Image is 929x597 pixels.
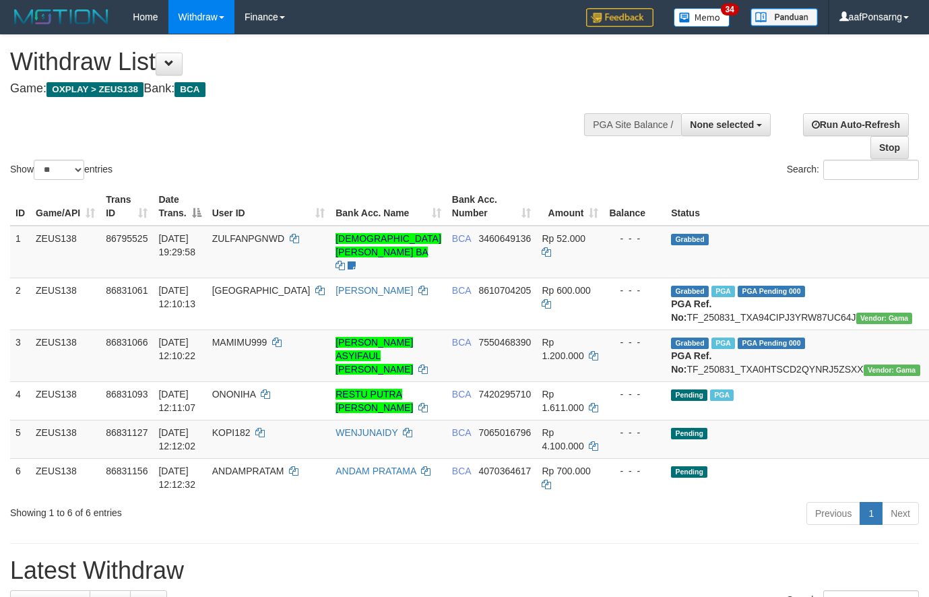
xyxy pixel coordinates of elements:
[30,226,100,278] td: ZEUS138
[671,234,709,245] span: Grabbed
[542,389,583,413] span: Rp 1.611.000
[738,338,805,349] span: PGA Pending
[452,466,471,476] span: BCA
[10,226,30,278] td: 1
[158,233,195,257] span: [DATE] 19:29:58
[711,286,735,297] span: Marked by aafnoeunsreypich
[666,329,925,381] td: TF_250831_TXA0HTSCD2QYNRJ5ZSXX
[174,82,205,97] span: BCA
[671,338,709,349] span: Grabbed
[710,389,734,401] span: Marked by aafnoeunsreypich
[10,7,113,27] img: MOTION_logo.png
[335,389,413,413] a: RESTU PUTRA [PERSON_NAME]
[609,284,660,297] div: - - -
[787,160,919,180] label: Search:
[106,427,148,438] span: 86831127
[452,233,471,244] span: BCA
[671,286,709,297] span: Grabbed
[335,233,441,257] a: [DEMOGRAPHIC_DATA][PERSON_NAME] BA
[542,285,590,296] span: Rp 600.000
[479,285,532,296] span: Copy 8610704205 to clipboard
[10,458,30,497] td: 6
[609,387,660,401] div: - - -
[30,278,100,329] td: ZEUS138
[609,232,660,245] div: - - -
[536,187,604,226] th: Amount: activate to sort column ascending
[212,427,251,438] span: KOPI182
[856,313,913,324] span: Vendor URL: https://trx31.1velocity.biz
[806,502,860,525] a: Previous
[447,187,537,226] th: Bank Acc. Number: activate to sort column ascending
[106,285,148,296] span: 86831061
[158,427,195,451] span: [DATE] 12:12:02
[666,187,925,226] th: Status
[542,427,583,451] span: Rp 4.100.000
[666,278,925,329] td: TF_250831_TXA94CIPJ3YRW87UC64J
[452,389,471,400] span: BCA
[10,82,606,96] h4: Game: Bank:
[860,502,883,525] a: 1
[30,381,100,420] td: ZEUS138
[207,187,331,226] th: User ID: activate to sort column ascending
[10,501,377,520] div: Showing 1 to 6 of 6 entries
[106,466,148,476] span: 86831156
[10,381,30,420] td: 4
[479,427,532,438] span: Copy 7065016796 to clipboard
[584,113,681,136] div: PGA Site Balance /
[153,187,206,226] th: Date Trans.: activate to sort column descending
[609,426,660,439] div: - - -
[609,464,660,478] div: - - -
[330,187,447,226] th: Bank Acc. Name: activate to sort column ascending
[10,557,919,584] h1: Latest Withdraw
[335,337,413,375] a: [PERSON_NAME] ASYIFAUL [PERSON_NAME]
[212,389,256,400] span: ONONIHA
[690,119,754,130] span: None selected
[30,329,100,381] td: ZEUS138
[721,3,739,15] span: 34
[671,350,711,375] b: PGA Ref. No:
[479,466,532,476] span: Copy 4070364617 to clipboard
[10,329,30,381] td: 3
[452,427,471,438] span: BCA
[106,233,148,244] span: 86795525
[882,502,919,525] a: Next
[30,420,100,458] td: ZEUS138
[750,8,818,26] img: panduan.png
[10,278,30,329] td: 2
[803,113,909,136] a: Run Auto-Refresh
[738,286,805,297] span: PGA Pending
[823,160,919,180] input: Search:
[106,389,148,400] span: 86831093
[479,233,532,244] span: Copy 3460649136 to clipboard
[671,389,707,401] span: Pending
[34,160,84,180] select: Showentries
[335,427,397,438] a: WENJUNAIDY
[10,49,606,75] h1: Withdraw List
[10,420,30,458] td: 5
[674,8,730,27] img: Button%20Memo.svg
[609,336,660,349] div: - - -
[671,428,707,439] span: Pending
[10,187,30,226] th: ID
[158,389,195,413] span: [DATE] 12:11:07
[542,466,590,476] span: Rp 700.000
[542,337,583,361] span: Rp 1.200.000
[604,187,666,226] th: Balance
[30,458,100,497] td: ZEUS138
[46,82,143,97] span: OXPLAY > ZEUS138
[212,466,284,476] span: ANDAMPRATAM
[681,113,771,136] button: None selected
[212,337,267,348] span: MAMIMU999
[30,187,100,226] th: Game/API: activate to sort column ascending
[711,338,735,349] span: Marked by aafnoeunsreypich
[452,337,471,348] span: BCA
[158,285,195,309] span: [DATE] 12:10:13
[212,285,311,296] span: [GEOGRAPHIC_DATA]
[212,233,284,244] span: ZULFANPGNWD
[586,8,653,27] img: Feedback.jpg
[671,298,711,323] b: PGA Ref. No:
[479,337,532,348] span: Copy 7550468390 to clipboard
[158,337,195,361] span: [DATE] 12:10:22
[671,466,707,478] span: Pending
[100,187,153,226] th: Trans ID: activate to sort column ascending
